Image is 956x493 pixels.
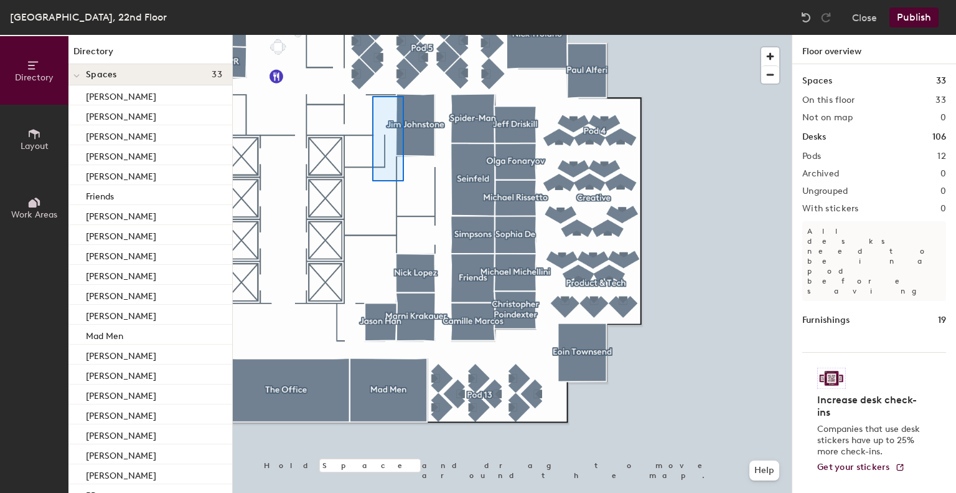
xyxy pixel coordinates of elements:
[802,169,839,179] h2: Archived
[86,88,156,102] p: [PERSON_NAME]
[802,130,826,144] h1: Desks
[21,141,49,151] span: Layout
[86,168,156,182] p: [PERSON_NAME]
[86,208,156,222] p: [PERSON_NAME]
[932,130,946,144] h1: 106
[940,169,946,179] h2: 0
[86,387,156,401] p: [PERSON_NAME]
[86,347,156,361] p: [PERSON_NAME]
[852,7,877,27] button: Close
[86,188,114,202] p: Friends
[86,148,156,162] p: [PERSON_NAME]
[940,204,946,214] h2: 0
[86,327,123,342] p: Mad Men
[792,35,956,64] h1: Floor overview
[940,186,946,196] h2: 0
[802,221,946,301] p: All desks need to be in a pod before saving
[938,314,946,327] h1: 19
[936,74,946,88] h1: 33
[86,70,117,80] span: Spaces
[935,95,946,105] h2: 33
[10,9,167,25] div: [GEOGRAPHIC_DATA], 22nd Floor
[86,267,156,282] p: [PERSON_NAME]
[802,74,832,88] h1: Spaces
[802,151,821,161] h2: Pods
[817,368,846,389] img: Sticker logo
[802,314,850,327] h1: Furnishings
[86,108,156,122] p: [PERSON_NAME]
[15,72,54,83] span: Directory
[11,209,57,220] span: Work Areas
[937,151,946,161] h2: 12
[817,394,924,419] h4: Increase desk check-ins
[86,247,156,262] p: [PERSON_NAME]
[817,462,905,473] a: Get your stickers
[802,186,848,196] h2: Ungrouped
[212,70,222,80] span: 33
[889,7,939,27] button: Publish
[802,113,853,123] h2: Not on map
[749,461,779,481] button: Help
[86,227,156,242] p: [PERSON_NAME]
[86,128,156,142] p: [PERSON_NAME]
[86,307,156,322] p: [PERSON_NAME]
[800,11,812,24] img: Undo
[817,462,890,472] span: Get your stickers
[86,287,156,302] p: [PERSON_NAME]
[86,447,156,461] p: [PERSON_NAME]
[86,407,156,421] p: [PERSON_NAME]
[86,467,156,481] p: [PERSON_NAME]
[86,367,156,381] p: [PERSON_NAME]
[820,11,832,24] img: Redo
[68,45,232,64] h1: Directory
[802,204,859,214] h2: With stickers
[940,113,946,123] h2: 0
[86,427,156,441] p: [PERSON_NAME]
[817,424,924,457] p: Companies that use desk stickers have up to 25% more check-ins.
[802,95,855,105] h2: On this floor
